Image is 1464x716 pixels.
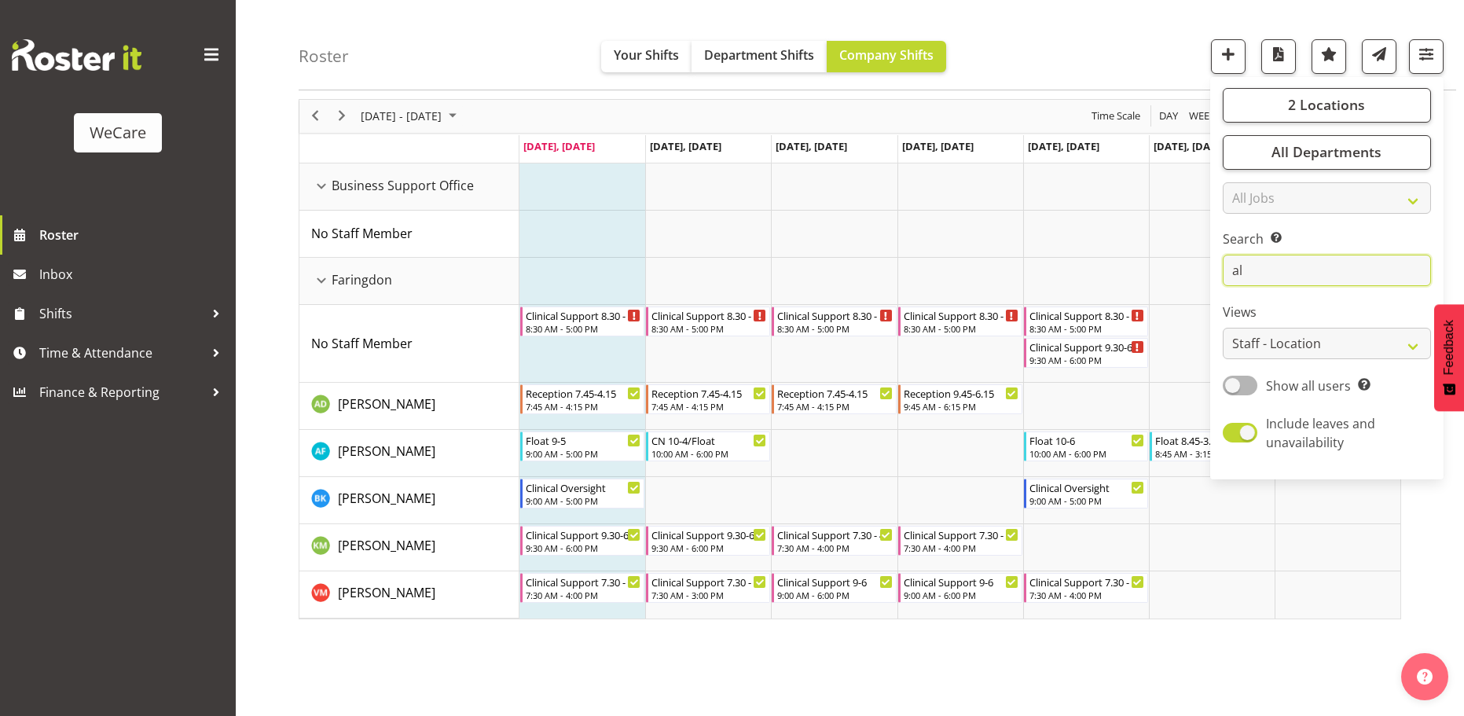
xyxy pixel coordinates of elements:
div: Kishendri Moodley"s event - Clinical Support 9.30-6 Begin From Monday, September 29, 2025 at 9:30... [520,526,644,556]
button: Your Shifts [601,41,692,72]
div: 10:00 AM - 6:00 PM [651,447,766,460]
div: 9:00 AM - 6:00 PM [904,589,1018,601]
span: 2 Locations [1288,96,1365,115]
a: No Staff Member [311,224,413,243]
span: [DATE], [DATE] [1028,139,1099,153]
div: Reception 7.45-4.15 [526,385,640,401]
div: No Staff Member"s event - Clinical Support 8.30 - 5 Begin From Monday, September 29, 2025 at 8:30... [520,307,644,336]
div: Float 9-5 [526,432,640,448]
div: 8:30 AM - 5:00 PM [651,322,766,335]
div: Aleea Devenport"s event - Reception 7.45-4.15 Begin From Wednesday, October 1, 2025 at 7:45:00 AM... [772,384,896,414]
div: 9:00 AM - 5:00 PM [526,447,640,460]
button: Time Scale [1089,106,1143,126]
div: Alex Ferguson"s event - CN 10-4/Float Begin From Tuesday, September 30, 2025 at 10:00:00 AM GMT+1... [646,431,770,461]
div: Alex Ferguson"s event - Float 10-6 Begin From Friday, October 3, 2025 at 10:00:00 AM GMT+13:00 En... [1024,431,1148,461]
div: Clinical Support 8.30 - 5 [1029,307,1144,323]
div: 8:30 AM - 5:00 PM [904,322,1018,335]
div: Clinical Support 9.30-6 [651,527,766,542]
div: Aleea Devenport"s event - Reception 7.45-4.15 Begin From Tuesday, September 30, 2025 at 7:45:00 A... [646,384,770,414]
span: [DATE], [DATE] [650,139,721,153]
span: Time Scale [1090,106,1142,126]
span: [DATE] - [DATE] [359,106,443,126]
button: Add a new shift [1211,39,1246,74]
span: [PERSON_NAME] [338,490,435,507]
div: 7:45 AM - 4:15 PM [777,400,892,413]
button: Feedback - Show survey [1434,304,1464,411]
input: Search [1223,255,1431,287]
span: [DATE], [DATE] [1154,139,1225,153]
div: Reception 9.45-6.15 [904,385,1018,401]
button: Previous [305,106,326,126]
div: Brian Ko"s event - Clinical Oversight Begin From Friday, October 3, 2025 at 9:00:00 AM GMT+13:00 ... [1024,479,1148,509]
td: No Staff Member resource [299,305,519,383]
div: 7:30 AM - 3:00 PM [651,589,766,601]
span: No Staff Member [311,225,413,242]
a: [PERSON_NAME] [338,442,435,461]
div: Kishendri Moodley"s event - Clinical Support 7.30 - 4 Begin From Thursday, October 2, 2025 at 7:3... [898,526,1022,556]
label: Search [1223,230,1431,249]
span: Time & Attendance [39,341,204,365]
span: Finance & Reporting [39,380,204,404]
div: Timeline Week of September 29, 2025 [299,99,1401,619]
div: No Staff Member"s event - Clinical Support 8.30 - 5 Begin From Thursday, October 2, 2025 at 8:30:... [898,307,1022,336]
td: Alex Ferguson resource [299,430,519,477]
div: Reception 7.45-4.15 [651,385,766,401]
div: Clinical Support 7.30 - 4 [1029,574,1144,589]
div: Clinical Support 7.30 - 4 [904,527,1018,542]
span: All Departments [1271,143,1381,162]
span: [DATE], [DATE] [776,139,847,153]
a: [PERSON_NAME] [338,536,435,555]
span: Faringdon [332,270,392,289]
button: Highlight an important date within the roster. [1312,39,1346,74]
div: 8:45 AM - 3:15 PM [1155,447,1270,460]
div: Aleea Devenport"s event - Reception 7.45-4.15 Begin From Monday, September 29, 2025 at 7:45:00 AM... [520,384,644,414]
div: 9:30 AM - 6:00 PM [526,542,640,554]
td: Viktoriia Molchanova resource [299,571,519,619]
div: Clinical Support 9-6 [904,574,1018,589]
button: All Departments [1223,135,1431,170]
span: Show all users [1266,377,1351,395]
span: [PERSON_NAME] [338,537,435,554]
span: Business Support Office [332,176,474,195]
div: 9:30 AM - 6:00 PM [1029,354,1144,366]
span: No Staff Member [311,335,413,352]
button: Download a PDF of the roster according to the set date range. [1261,39,1296,74]
div: 9:30 AM - 6:00 PM [651,542,766,554]
td: Brian Ko resource [299,477,519,524]
span: Your Shifts [614,46,679,64]
div: Viktoriia Molchanova"s event - Clinical Support 7.30 - 4 Begin From Friday, October 3, 2025 at 7:... [1024,573,1148,603]
div: previous period [302,100,328,133]
div: 10:00 AM - 6:00 PM [1029,447,1144,460]
div: Sep 29 - Oct 05, 2025 [355,100,466,133]
div: Viktoriia Molchanova"s event - Clinical Support 7.30 - 3 Begin From Tuesday, September 30, 2025 a... [646,573,770,603]
a: No Staff Member [311,334,413,353]
td: Business Support Office resource [299,163,519,211]
button: Company Shifts [827,41,946,72]
div: Viktoriia Molchanova"s event - Clinical Support 7.30 - 4 Begin From Monday, September 29, 2025 at... [520,573,644,603]
div: Clinical Support 8.30 - 5 [651,307,766,323]
div: Clinical Support 7.30 - 3 [651,574,766,589]
button: September 2025 [358,106,464,126]
div: Clinical Support 9.30-6 [1029,339,1144,354]
div: 7:45 AM - 4:15 PM [526,400,640,413]
span: Shifts [39,302,204,325]
table: Timeline Week of September 29, 2025 [519,163,1400,619]
div: Reception 7.45-4.15 [777,385,892,401]
a: [PERSON_NAME] [338,583,435,602]
span: Department Shifts [704,46,814,64]
a: [PERSON_NAME] [338,395,435,413]
div: 9:00 AM - 5:00 PM [526,494,640,507]
span: Roster [39,223,228,247]
span: Week [1187,106,1217,126]
button: 2 Locations [1223,88,1431,123]
div: 9:00 AM - 6:00 PM [777,589,892,601]
div: Viktoriia Molchanova"s event - Clinical Support 9-6 Begin From Wednesday, October 1, 2025 at 9:00... [772,573,896,603]
div: No Staff Member"s event - Clinical Support 8.30 - 5 Begin From Tuesday, September 30, 2025 at 8:3... [646,307,770,336]
div: Clinical Support 8.30 - 5 [526,307,640,323]
div: Clinical Support 7.30 - 4 [777,527,892,542]
a: [PERSON_NAME] [338,489,435,508]
div: No Staff Member"s event - Clinical Support 8.30 - 5 Begin From Wednesday, October 1, 2025 at 8:30... [772,307,896,336]
button: Timeline Day [1157,106,1181,126]
div: 7:30 AM - 4:00 PM [904,542,1018,554]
